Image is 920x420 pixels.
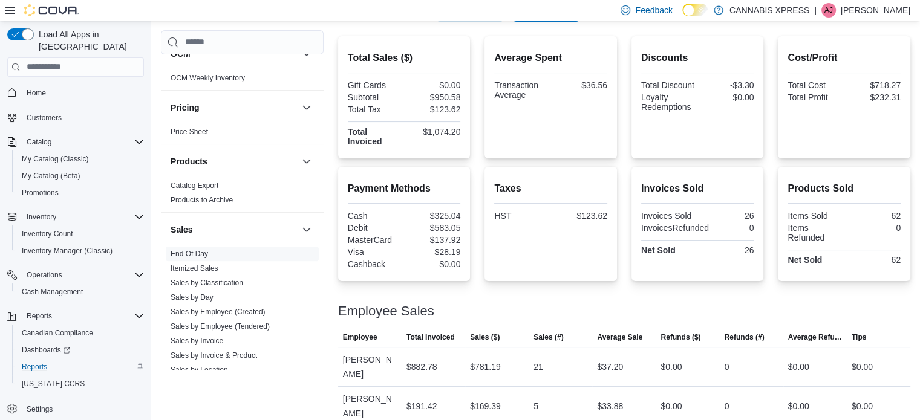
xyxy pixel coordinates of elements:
[494,51,607,65] h2: Average Spent
[406,127,460,137] div: $1,074.20
[171,365,228,375] span: Sales by Location
[12,184,149,201] button: Promotions
[788,332,842,342] span: Average Refund
[22,268,144,282] span: Operations
[171,155,297,167] button: Products
[17,343,75,357] a: Dashboards
[22,402,57,416] a: Settings
[338,347,402,386] div: [PERSON_NAME]
[788,360,809,374] div: $0.00
[17,186,64,200] a: Promotions
[682,4,708,16] input: Dark Mode
[17,244,117,258] a: Inventory Manager (Classic)
[725,399,729,413] div: 0
[12,375,149,392] button: [US_STATE] CCRS
[27,311,52,321] span: Reports
[348,247,402,257] div: Visa
[24,4,79,16] img: Cova
[841,3,910,18] p: [PERSON_NAME]
[641,223,709,233] div: InvoicesRefunded
[27,212,56,222] span: Inventory
[553,211,607,221] div: $123.62
[22,210,144,224] span: Inventory
[171,366,228,374] a: Sales by Location
[171,127,208,137] span: Price Sheet
[171,336,223,346] span: Sales by Invoice
[852,360,873,374] div: $0.00
[171,322,270,331] a: Sales by Employee (Tendered)
[17,285,144,299] span: Cash Management
[641,92,695,112] div: Loyalty Redemptions
[17,244,144,258] span: Inventory Manager (Classic)
[171,249,208,259] span: End Of Day
[597,332,642,342] span: Average Sale
[17,152,94,166] a: My Catalog (Classic)
[821,3,836,18] div: Anthony John
[852,332,866,342] span: Tips
[171,264,218,273] a: Itemized Sales
[406,259,460,269] div: $0.00
[22,401,144,416] span: Settings
[17,360,144,374] span: Reports
[22,210,61,224] button: Inventory
[406,223,460,233] div: $583.05
[22,111,67,125] a: Customers
[406,360,437,374] div: $882.78
[700,80,754,90] div: -$3.30
[348,181,461,196] h2: Payment Methods
[641,181,754,196] h2: Invoices Sold
[661,399,682,413] div: $0.00
[406,211,460,221] div: $325.04
[12,167,149,184] button: My Catalog (Beta)
[348,105,402,114] div: Total Tax
[171,155,207,167] h3: Products
[22,309,57,323] button: Reports
[161,178,324,212] div: Products
[714,223,754,233] div: 0
[847,211,901,221] div: 62
[348,211,402,221] div: Cash
[17,186,144,200] span: Promotions
[729,3,809,18] p: CANNABIS XPRESS
[2,109,149,126] button: Customers
[406,235,460,245] div: $137.92
[171,102,297,114] button: Pricing
[27,137,51,147] span: Catalog
[847,255,901,265] div: 62
[348,223,402,233] div: Debit
[2,399,149,417] button: Settings
[17,326,144,340] span: Canadian Compliance
[682,16,683,17] span: Dark Mode
[171,321,270,331] span: Sales by Employee (Tendered)
[22,171,80,181] span: My Catalog (Beta)
[22,379,85,389] span: [US_STATE] CCRS
[171,308,266,316] a: Sales by Employee (Created)
[635,4,672,16] span: Feedback
[641,245,676,255] strong: Net Sold
[661,360,682,374] div: $0.00
[17,227,144,241] span: Inventory Count
[406,105,460,114] div: $123.62
[22,85,144,100] span: Home
[406,247,460,257] div: $28.19
[788,51,901,65] h2: Cost/Profit
[161,124,324,144] div: Pricing
[171,102,199,114] h3: Pricing
[171,250,208,258] a: End Of Day
[171,195,233,205] span: Products to Archive
[847,80,901,90] div: $718.27
[12,341,149,358] a: Dashboards
[17,169,144,183] span: My Catalog (Beta)
[17,285,88,299] a: Cash Management
[788,223,841,242] div: Items Refunded
[12,225,149,242] button: Inventory Count
[788,181,901,196] h2: Products Sold
[2,308,149,325] button: Reports
[348,235,402,245] div: MasterCard
[406,80,460,90] div: $0.00
[171,73,245,83] span: OCM Weekly Inventory
[171,351,257,360] span: Sales by Invoice & Product
[22,229,73,239] span: Inventory Count
[171,337,223,345] a: Sales by Invoice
